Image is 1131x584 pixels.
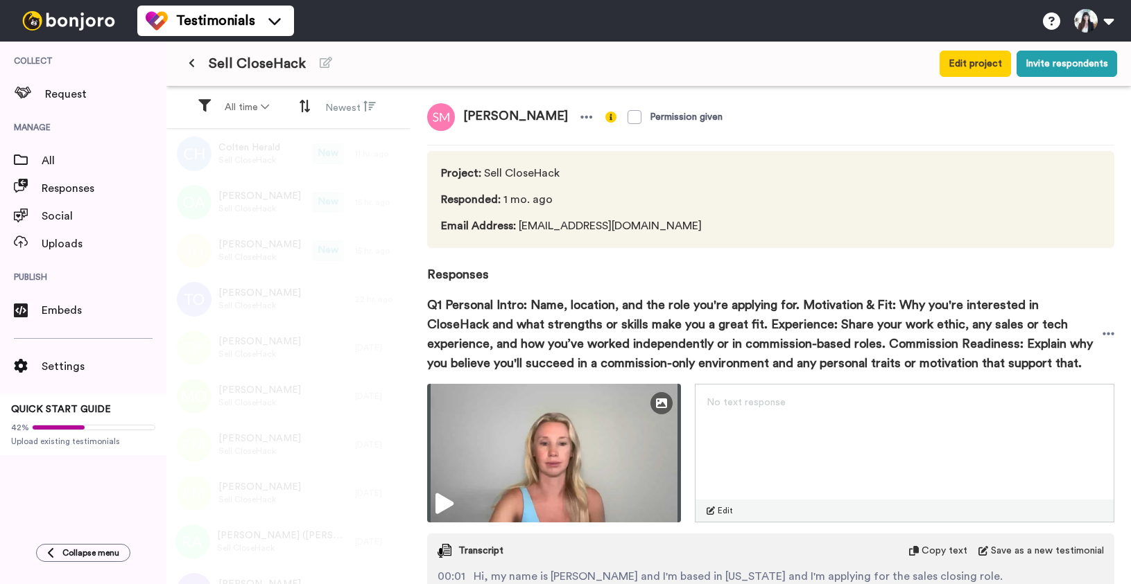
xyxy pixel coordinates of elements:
div: [DATE] [355,536,404,547]
span: Responses [427,248,1114,284]
a: [PERSON_NAME]Sell CloseHack[DATE] [166,324,411,372]
img: ra.png [175,524,210,559]
img: info-yellow.svg [605,112,616,123]
span: [PERSON_NAME] [218,432,301,445]
img: ch.png [177,136,211,171]
span: Colten Herald [218,141,280,154]
span: 1 mo. ago [441,191,702,208]
span: [PERSON_NAME] [455,103,576,131]
span: Sell CloseHack [218,445,301,457]
span: [PERSON_NAME] [218,383,301,397]
button: Newest [317,94,384,121]
img: transcript.svg [438,544,451,558]
img: fm.png [177,476,211,511]
div: [DATE] [355,488,404,499]
span: Testimonials [176,11,255,30]
span: Edit [718,505,733,516]
span: Request [45,86,166,103]
span: Settings [42,358,166,375]
a: [PERSON_NAME]Sell CloseHack[DATE] [166,469,411,517]
img: oa.png [177,185,211,220]
img: mo.png [177,379,211,414]
span: Sell CloseHack [217,542,348,554]
span: Responses [42,180,166,197]
span: New [312,143,344,164]
span: QUICK START GUIDE [11,405,111,414]
span: Project : [441,168,481,179]
span: [PERSON_NAME] ([PERSON_NAME]) [PERSON_NAME] [217,529,348,542]
div: 15 hr. ago [355,245,404,256]
span: New [312,240,344,261]
img: ce2b4e8a-fad5-4db6-af1c-8ec3b6f5d5b9-thumbnail_full-1753193980.jpg [427,384,681,522]
span: Sell CloseHack [218,203,301,214]
a: [PERSON_NAME]Sell CloseHack[DATE] [166,421,411,469]
div: 11 hr. ago [355,148,404,159]
a: [PERSON_NAME] ([PERSON_NAME]) [PERSON_NAME]Sell CloseHack[DATE] [166,517,411,566]
img: jh.png [177,233,211,268]
span: [PERSON_NAME] [218,480,301,494]
div: [DATE] [355,342,404,353]
span: [PERSON_NAME] [218,189,301,203]
div: 22 hr. ago [355,294,404,305]
a: [PERSON_NAME]Sell CloseHackNew15 hr. ago [166,178,411,227]
img: fm.png [177,427,211,462]
span: Sell CloseHack [218,348,301,360]
a: Colten HeraldSell CloseHackNew11 hr. ago [166,130,411,178]
img: tk.png [177,330,211,365]
span: Embeds [42,302,166,319]
span: Sell CloseHack [441,165,702,182]
span: Sell CloseHack [218,154,280,166]
span: [PERSON_NAME] [218,335,301,348]
span: Social [42,208,166,224]
img: to.png [177,282,211,317]
span: Save as a new testimonial [991,544,1104,558]
span: Q1 Personal Intro: Name, location, and the role you're applying for. Motivation & Fit: Why you're... [427,295,1103,373]
a: [PERSON_NAME]Sell CloseHackNew15 hr. ago [166,227,411,275]
button: Collapse menu [36,544,130,562]
a: [PERSON_NAME]Sell CloseHack22 hr. ago [166,275,411,324]
span: Responded : [441,194,501,205]
span: [EMAIL_ADDRESS][DOMAIN_NAME] [441,218,702,234]
span: Email Address : [441,220,516,231]
div: [DATE] [355,439,404,450]
img: sm.png [427,103,455,131]
img: bj-logo-header-white.svg [17,11,121,30]
span: Collapse menu [62,547,119,558]
div: Permission given [650,110,723,124]
div: 15 hr. ago [355,197,404,208]
img: tm-color.svg [146,10,168,32]
span: Sell CloseHack [218,251,301,263]
span: Transcript [458,544,503,558]
button: Invite respondents [1017,51,1117,77]
span: 42% [11,422,29,433]
span: [PERSON_NAME] [218,286,301,300]
span: Copy text [922,544,967,558]
span: [PERSON_NAME] [218,238,301,251]
a: [PERSON_NAME]Sell CloseHack[DATE] [166,372,411,421]
span: No text response [707,398,786,407]
span: All [42,152,166,169]
button: All time [216,95,277,120]
span: Sell CloseHack [218,397,301,408]
span: Sell CloseHack [209,54,306,73]
span: Sell CloseHack [218,494,301,505]
span: Upload existing testimonials [11,436,155,447]
span: Sell CloseHack [218,300,301,311]
div: [DATE] [355,391,404,402]
span: New [312,192,344,213]
span: Uploads [42,236,166,252]
button: Edit project [940,51,1011,77]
